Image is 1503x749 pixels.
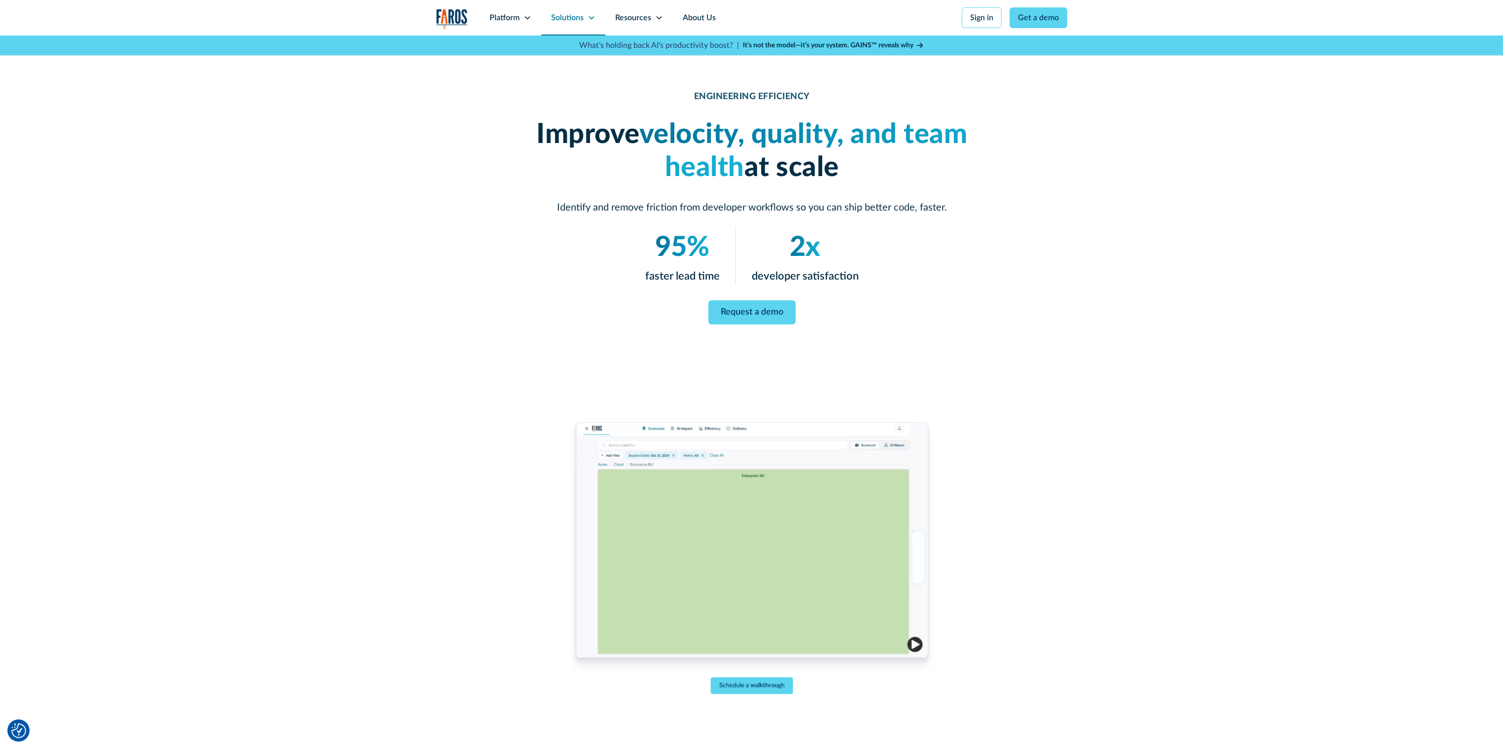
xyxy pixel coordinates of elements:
[962,7,1002,28] a: Sign in
[515,200,988,215] p: Identify and remove friction from developer workflows so you can ship better code, faster.
[708,300,795,324] a: Request a demo
[11,723,26,738] button: Cookie Settings
[579,39,739,51] p: What's holding back AI's productivity boost? |
[436,9,468,29] a: home
[11,723,26,738] img: Revisit consent button
[489,12,520,24] div: Platform
[645,268,719,285] p: faster lead time
[743,42,913,49] strong: It’s not the model—it’s your system. GAINS™ reveals why
[655,234,709,261] em: 95%
[615,12,651,24] div: Resources
[694,92,809,103] div: ENGINEERING EFFICIENCY
[436,9,468,29] img: Logo of the analytics and reporting company Faros.
[710,678,793,694] a: Schedule a walkthrough
[551,12,584,24] div: Solutions
[1010,7,1067,28] a: Get a demo
[515,118,988,184] h1: Improve at scale
[751,268,858,285] p: developer satisfaction
[907,637,922,652] img: Play video
[790,234,820,261] em: 2x
[639,121,967,181] em: velocity, quality, and team health
[743,40,924,51] a: It’s not the model—it’s your system. GAINS™ reveals why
